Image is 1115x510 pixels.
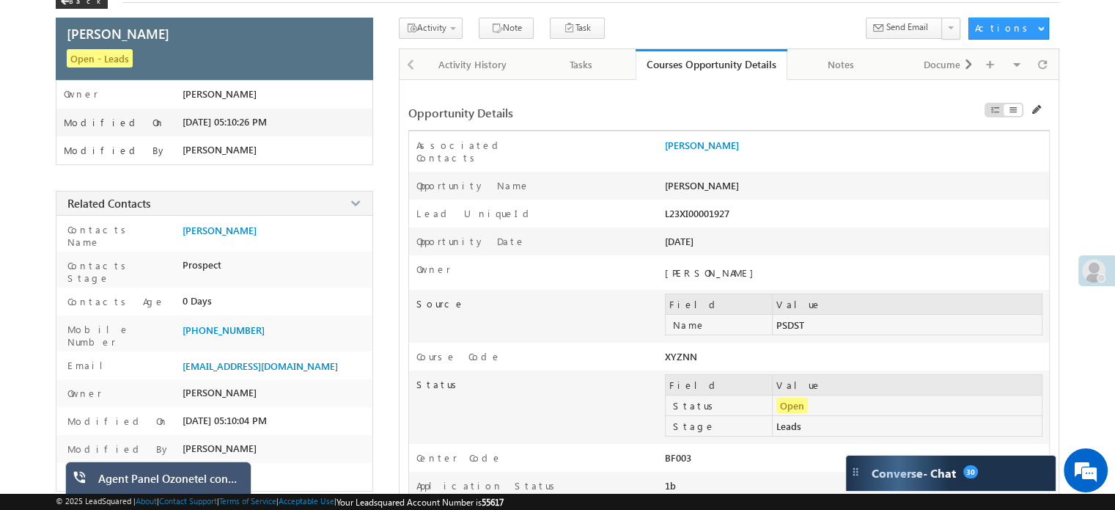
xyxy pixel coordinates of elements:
[669,399,776,412] label: Status
[67,196,150,211] span: Related Contacts
[183,88,257,100] span: [PERSON_NAME]
[64,223,174,248] label: Contacts Name
[963,465,978,478] span: 30
[416,235,526,247] label: Opportunity Date
[408,105,831,120] div: Opportunity Details
[64,323,174,348] label: Mobile Number
[669,420,776,432] label: Stage
[527,49,635,80] a: Tasks
[64,145,167,156] label: Modified By
[773,375,1042,396] td: Value
[98,471,240,492] div: Agent Panel Ozonetel connector
[64,88,98,100] label: Owner
[886,21,928,34] span: Send Email
[416,263,451,275] label: Owner
[636,49,787,80] a: Courses Opportunity Details
[417,22,446,33] span: Activity
[159,496,217,506] a: Contact Support
[222,492,244,504] a: Minimize
[666,375,773,396] td: Field
[399,18,463,39] button: Activity
[907,56,990,73] div: Documents
[975,21,1033,34] div: Actions
[895,49,1003,80] a: Documents
[665,179,895,200] div: [PERSON_NAME]
[67,24,169,43] span: [PERSON_NAME]
[64,259,174,284] label: Contacts Stage
[183,387,257,398] span: [PERSON_NAME]
[279,496,334,506] a: Acceptable Use
[419,49,527,80] a: Activity History
[183,442,257,454] span: [PERSON_NAME]
[416,207,534,219] label: Lead UniqueId
[183,360,338,372] span: [EMAIL_ADDRESS][DOMAIN_NAME]
[665,266,888,279] div: [PERSON_NAME]
[76,77,246,96] div: Chat with us now
[787,49,895,80] a: Notes
[550,18,605,39] button: Task
[64,359,114,371] label: Email
[773,294,1042,315] td: Value
[665,207,895,227] div: L23XI00001927
[19,136,268,387] textarea: Type your message and hit 'Enter'
[665,479,895,500] div: 1b
[64,387,102,399] label: Owner
[431,56,514,73] div: Activity History
[183,259,221,271] span: Prospect
[850,466,861,478] img: carter-drag
[409,290,665,310] label: Source
[773,416,1042,437] td: Leads
[64,470,171,483] label: Sales Groups
[183,116,267,128] span: [DATE] 05:10:26 PM
[479,18,534,39] button: Note
[968,18,1049,40] button: Actions
[56,496,504,508] span: © 2025 LeadSquared | | | | |
[539,56,622,73] div: Tasks
[183,225,257,236] a: [PERSON_NAME]
[183,144,257,156] span: [PERSON_NAME]
[416,479,560,492] label: Application Status
[25,77,62,96] img: d_60004797649_company_0_60004797649
[647,57,776,71] div: Courses Opportunity Details
[416,350,501,363] label: Course Code
[67,49,133,68] span: Open - Leads
[416,179,530,192] label: Opportunity Name
[219,496,276,506] a: Terms of Service
[799,56,882,73] div: Notes
[240,7,276,43] div: Minimize live chat window
[666,294,773,315] td: Field
[336,497,504,508] span: Your Leadsquared Account Number is
[776,398,808,413] span: Open
[665,139,739,151] a: [PERSON_NAME]
[64,117,165,128] label: Modified On
[136,496,157,506] a: About
[665,451,895,472] div: BF003
[416,451,502,464] label: Center Code
[409,371,665,391] label: Status
[64,442,171,455] label: Modified By
[665,350,895,371] div: XYZNN
[482,497,504,508] span: 55617
[183,295,212,307] span: 0 Days
[773,315,1042,335] td: PSDST
[199,399,266,419] em: Start Chat
[183,415,267,426] span: [DATE] 05:10:04 PM
[64,295,165,307] label: Contacts Age
[866,18,943,39] button: Send Email
[416,139,561,164] label: Associated Contacts
[183,324,265,336] a: [PHONE_NUMBER]
[64,415,169,427] label: Modified On
[669,318,776,331] label: Name
[665,235,895,255] div: [DATE]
